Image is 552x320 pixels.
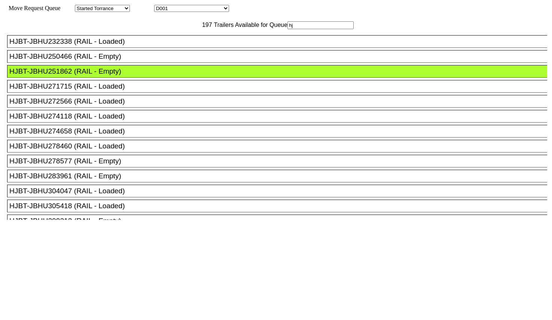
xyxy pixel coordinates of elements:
[9,97,552,105] div: HJBT-JBHU272566 (RAIL - Loaded)
[198,22,212,28] span: 197
[9,157,552,165] div: HJBT-JBHU278577 (RAIL - Empty)
[9,52,552,61] div: HJBT-JBHU250466 (RAIL - Empty)
[131,5,153,11] span: Location
[9,82,552,90] div: HJBT-JBHU271715 (RAIL - Loaded)
[9,172,552,180] div: HJBT-JBHU283961 (RAIL - Empty)
[9,67,552,76] div: HJBT-JBHU251862 (RAIL - Empty)
[9,112,552,120] div: HJBT-JBHU274118 (RAIL - Loaded)
[9,187,552,195] div: HJBT-JBHU304047 (RAIL - Loaded)
[9,37,552,46] div: HJBT-JBHU232338 (RAIL - Loaded)
[9,142,552,150] div: HJBT-JBHU278460 (RAIL - Loaded)
[9,202,552,210] div: HJBT-JBHU305418 (RAIL - Loaded)
[62,5,73,11] span: Area
[212,22,288,28] span: Trailers Available for Queue
[5,5,61,11] span: Move Request Queue
[9,127,552,135] div: HJBT-JBHU274658 (RAIL - Loaded)
[9,217,552,225] div: HJBT-JBHU309312 (RAIL - Empty)
[287,21,354,29] input: Filter Available Trailers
